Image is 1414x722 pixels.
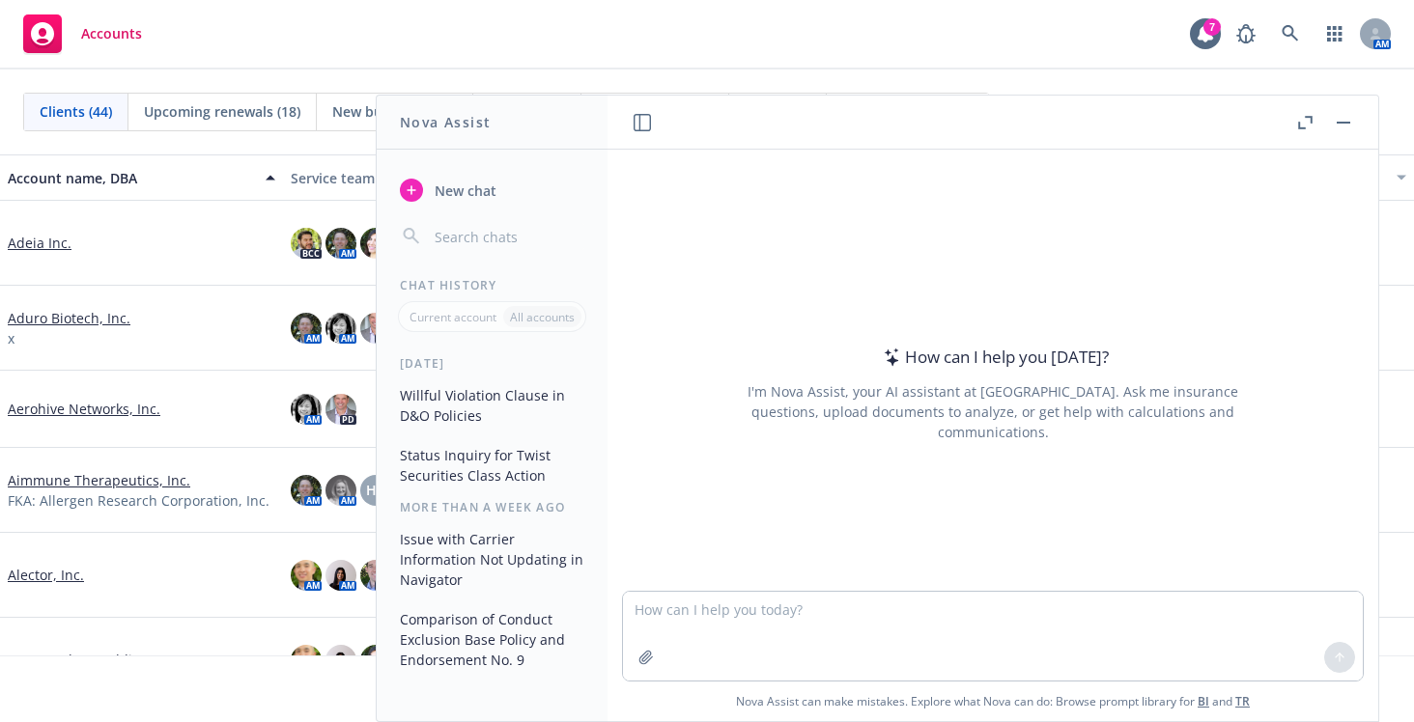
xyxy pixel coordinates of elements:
a: ALX Oncology Holdings Inc. [8,650,183,670]
a: Alector, Inc. [8,565,84,585]
div: Account name, DBA [8,168,254,188]
a: Report a Bug [1227,14,1265,53]
a: Adeia Inc. [8,233,71,253]
div: 7 [1203,18,1221,36]
span: Accounts [81,26,142,42]
button: Service team [283,154,566,201]
img: photo [291,228,322,259]
div: More than a week ago [377,499,608,515]
a: BI [1198,693,1209,709]
a: Switch app [1315,14,1354,53]
img: photo [360,313,391,344]
p: Current account [410,309,496,325]
button: Willful Violation Clause in D&O Policies [392,379,592,431]
span: Upcoming renewals (18) [144,101,300,122]
button: Comparison of Conduct Exclusion Base Policy and Endorsement No. 9 [392,603,592,676]
a: TR [1235,693,1250,709]
button: Issue with Carrier Information Not Updating in Navigator [392,523,592,596]
a: Search [1271,14,1310,53]
img: photo [291,313,322,344]
button: New chat [392,173,592,208]
img: photo [291,645,322,676]
a: Aimmune Therapeutics, Inc. [8,470,190,490]
span: HB [366,480,385,500]
img: photo [325,645,356,676]
img: photo [325,228,356,259]
a: Aduro Biotech, Inc. [8,308,130,328]
a: Aerohive Networks, Inc. [8,399,160,419]
span: x [8,328,14,348]
button: Status Inquiry for Twist Securities Class Action [392,439,592,491]
img: photo [325,394,356,425]
img: photo [360,228,391,259]
div: I'm Nova Assist, your AI assistant at [GEOGRAPHIC_DATA]. Ask me insurance questions, upload docum... [721,381,1264,442]
span: FKA: Allergen Research Corporation, Inc. [8,490,269,511]
div: Chat History [377,277,608,293]
span: Clients (44) [40,101,112,122]
div: How can I help you [DATE]? [878,345,1109,370]
img: photo [325,313,356,344]
img: photo [291,560,322,591]
img: photo [360,560,391,591]
img: photo [291,394,322,425]
a: Accounts [15,7,150,61]
img: photo [325,560,356,591]
p: All accounts [510,309,575,325]
span: New businesses (0) [332,101,457,122]
div: Service team [291,168,558,188]
span: Nova Assist can make mistakes. Explore what Nova can do: Browse prompt library for and [615,681,1371,721]
div: [DATE] [377,355,608,372]
h1: Nova Assist [400,112,491,132]
img: photo [325,475,356,506]
input: Search chats [431,223,584,250]
span: New chat [431,180,496,201]
img: photo [291,475,322,506]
